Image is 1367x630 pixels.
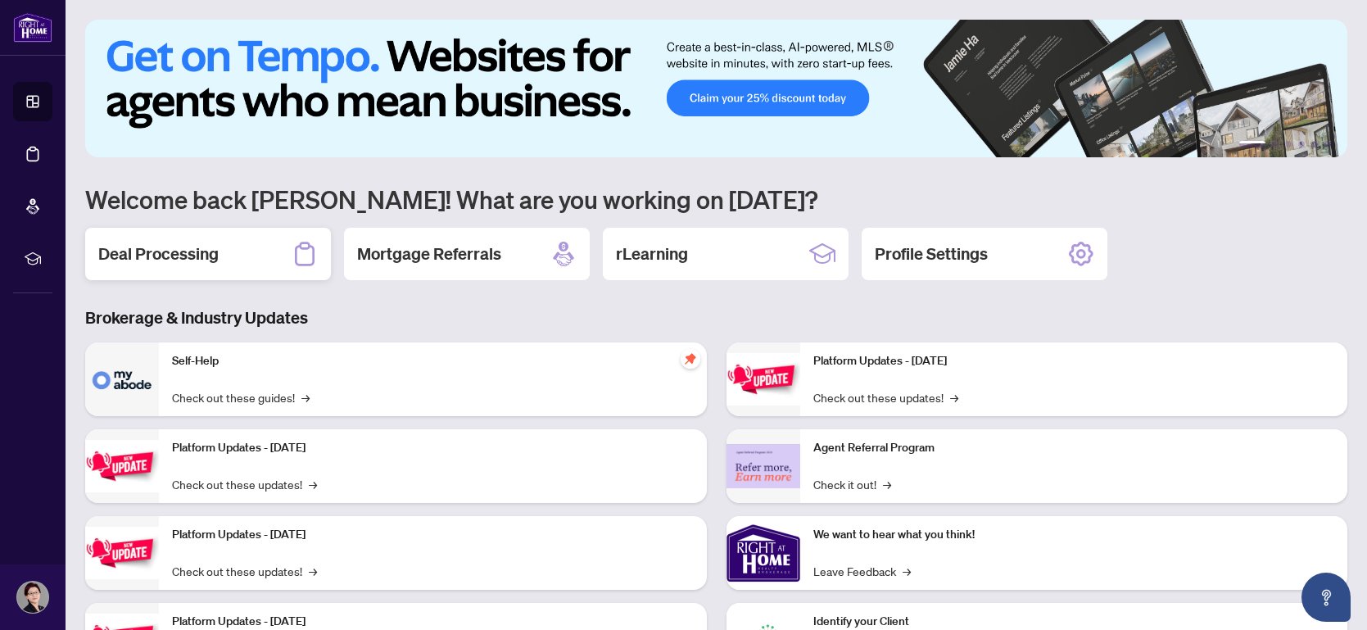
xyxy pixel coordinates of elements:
a: Check out these updates!→ [813,388,958,406]
span: → [950,388,958,406]
span: → [309,475,317,493]
button: 6 [1324,141,1331,147]
h3: Brokerage & Industry Updates [85,306,1347,329]
h2: Deal Processing [98,242,219,265]
button: 1 [1239,141,1265,147]
p: We want to hear what you think! [813,526,1335,544]
span: → [301,388,310,406]
span: → [309,562,317,580]
a: Check out these guides!→ [172,388,310,406]
span: pushpin [681,349,700,369]
button: Open asap [1301,573,1351,622]
img: logo [13,12,52,43]
h1: Welcome back [PERSON_NAME]! What are you working on [DATE]? [85,184,1347,215]
p: Self-Help [172,352,694,370]
h2: Mortgage Referrals [357,242,501,265]
h2: Profile Settings [875,242,988,265]
img: Platform Updates - July 21, 2025 [85,527,159,578]
button: 4 [1298,141,1305,147]
a: Check it out!→ [813,475,891,493]
h2: rLearning [616,242,688,265]
span: → [903,562,911,580]
img: We want to hear what you think! [727,516,800,590]
a: Check out these updates!→ [172,562,317,580]
button: 2 [1272,141,1279,147]
span: → [883,475,891,493]
button: 3 [1285,141,1292,147]
img: Platform Updates - September 16, 2025 [85,440,159,492]
img: Platform Updates - June 23, 2025 [727,353,800,405]
img: Agent Referral Program [727,444,800,489]
img: Self-Help [85,342,159,416]
p: Agent Referral Program [813,439,1335,457]
p: Platform Updates - [DATE] [172,526,694,544]
p: Platform Updates - [DATE] [172,439,694,457]
img: Profile Icon [17,582,48,613]
img: Slide 0 [85,20,1347,157]
a: Check out these updates!→ [172,475,317,493]
button: 5 [1311,141,1318,147]
a: Leave Feedback→ [813,562,911,580]
p: Platform Updates - [DATE] [813,352,1335,370]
